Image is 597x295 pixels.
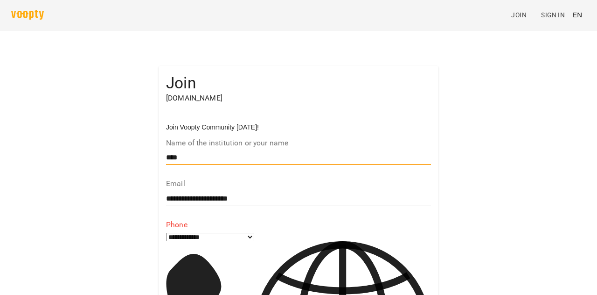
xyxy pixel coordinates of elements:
label: Name of the institution or your name [166,139,431,147]
p: [DOMAIN_NAME] [166,93,431,104]
img: voopty.png [11,10,44,20]
select: Phone number country [166,233,254,241]
button: EN [569,6,586,23]
span: EN [572,10,582,20]
a: Sign In [537,7,569,23]
label: Phone [166,221,431,229]
h4: Join [166,73,431,93]
span: Sign In [541,9,565,21]
span: Join [511,9,527,21]
label: Email [166,180,431,187]
a: Join [507,7,537,23]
